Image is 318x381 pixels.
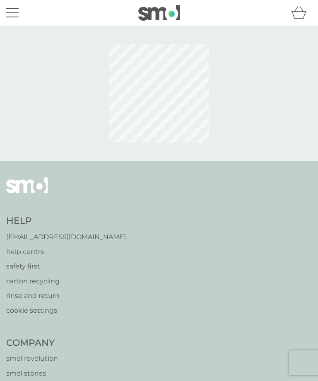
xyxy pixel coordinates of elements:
[6,215,126,228] h4: Help
[6,261,126,272] a: safety first
[6,276,126,287] a: carton recycling
[6,5,19,21] button: menu
[6,353,95,364] a: smol revolution
[6,247,126,257] a: help centre
[6,290,126,301] a: rinse and return
[6,232,126,242] a: [EMAIL_ADDRESS][DOMAIN_NAME]
[6,337,95,350] h4: Company
[138,5,180,21] img: smol
[291,5,312,21] div: basket
[6,305,126,316] a: cookie settings
[6,368,95,379] a: smol stories
[6,177,48,206] img: smol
